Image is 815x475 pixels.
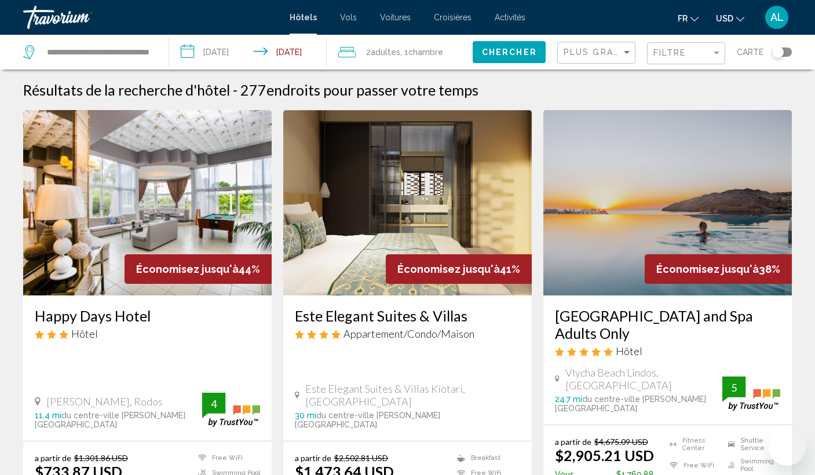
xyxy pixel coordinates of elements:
[23,110,272,295] img: Hotel image
[340,13,357,22] a: Vols
[233,81,237,98] span: -
[722,381,745,394] div: 5
[295,411,440,429] span: du centre-ville [PERSON_NAME][GEOGRAPHIC_DATA]
[35,411,185,429] span: du centre-ville [PERSON_NAME][GEOGRAPHIC_DATA]
[555,345,780,357] div: 5 star Hotel
[616,345,642,357] span: Hôtel
[722,458,780,473] li: Swimming Pool
[716,14,733,23] span: USD
[283,110,532,295] img: Hotel image
[716,10,744,27] button: Change currency
[46,395,163,408] span: [PERSON_NAME], Rodos
[762,5,792,30] button: User Menu
[769,429,806,466] iframe: Bouton de lancement de la fenêtre de messagerie
[482,48,537,57] span: Chercher
[594,437,648,447] del: $4,675.09 USD
[664,437,722,452] li: Fitness Center
[408,47,443,57] span: Chambre
[664,458,722,473] li: Free WiFi
[295,307,520,324] a: Este Elegant Suites & Villas
[495,13,525,22] a: Activités
[400,44,443,60] span: , 1
[555,394,582,404] span: 24.7 mi
[555,437,591,447] span: a partir de
[74,453,128,463] del: $1,301.86 USD
[678,10,699,27] button: Change language
[653,48,686,57] span: Filtre
[240,81,478,98] h2: 277
[647,42,725,65] button: Filter
[136,263,239,275] span: Économisez jusqu'à
[555,447,654,464] ins: $2,905.21 USD
[327,35,473,70] button: Travelers: 2 adults, 0 children
[334,453,388,463] del: $2,502.81 USD
[295,411,316,420] span: 30 mi
[555,394,706,413] span: du centre-ville [PERSON_NAME][GEOGRAPHIC_DATA]
[366,44,400,60] span: 2
[386,254,532,284] div: 41%
[202,397,225,411] div: 4
[656,263,759,275] span: Économisez jusqu'à
[565,366,722,392] span: Vlycha Beach Lindos, [GEOGRAPHIC_DATA]
[473,41,546,63] button: Chercher
[35,327,260,340] div: 3 star Hotel
[71,327,98,340] span: Hôtel
[305,382,520,408] span: Este Elegant Suites & Villas Kiotari, [GEOGRAPHIC_DATA]
[125,254,272,284] div: 44%
[722,377,780,411] img: trustyou-badge.svg
[202,393,260,427] img: trustyou-badge.svg
[763,47,792,57] button: Toggle map
[380,13,411,22] a: Voitures
[371,47,400,57] span: Adultes
[543,110,792,295] img: Hotel image
[169,35,327,70] button: Check-in date: Aug 28, 2025 Check-out date: Sep 4, 2025
[295,453,331,463] span: a partir de
[678,14,688,23] span: fr
[35,307,260,324] a: Happy Days Hotel
[451,453,520,463] li: Breakfast
[645,254,792,284] div: 38%
[722,437,780,452] li: Shuttle Service
[35,411,61,420] span: 11.4 mi
[564,47,701,57] span: Plus grandes économies
[290,13,317,22] a: Hôtels
[192,453,260,463] li: Free WiFi
[266,81,478,98] span: endroits pour passer votre temps
[555,307,780,342] a: [GEOGRAPHIC_DATA] and Spa Adults Only
[770,12,784,23] span: AL
[23,6,278,29] a: Travorium
[295,327,520,340] div: 4 star Apartment
[564,48,632,58] mat-select: Sort by
[397,263,500,275] span: Économisez jusqu'à
[737,44,763,60] span: Carte
[23,81,230,98] h1: Résultats de la recherche d'hôtel
[35,453,71,463] span: a partir de
[343,327,474,340] span: Appartement/Condo/Maison
[434,13,472,22] a: Croisières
